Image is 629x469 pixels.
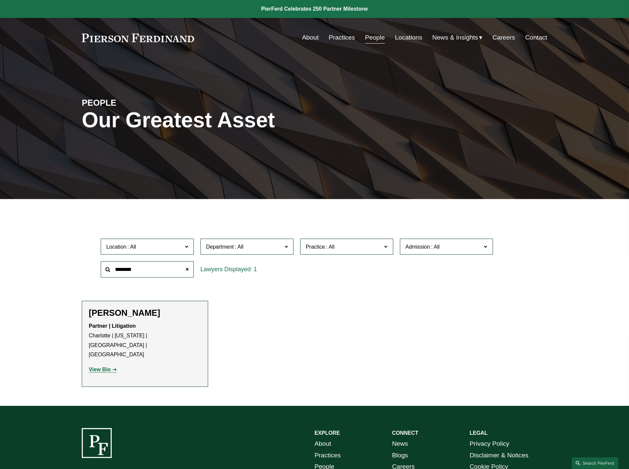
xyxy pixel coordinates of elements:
a: About [302,31,318,44]
h1: Our Greatest Asset [82,108,392,132]
strong: Partner | Litigation [89,323,136,329]
span: 1 [254,266,257,273]
a: Disclaimer & Notices [470,450,529,461]
a: View Bio [89,367,117,372]
a: Blogs [392,450,408,461]
strong: CONNECT [392,430,418,436]
h2: [PERSON_NAME] [89,308,201,318]
a: Search this site [572,457,618,469]
a: Privacy Policy [470,438,509,450]
a: Careers [492,31,515,44]
a: Practices [314,450,341,461]
a: folder dropdown [433,31,483,44]
a: People [365,31,385,44]
a: Locations [395,31,422,44]
a: Practices [329,31,355,44]
strong: View Bio [89,367,111,372]
a: Contact [525,31,547,44]
span: News & Insights [433,32,478,44]
strong: EXPLORE [314,430,340,436]
a: About [314,438,331,450]
a: News [392,438,408,450]
span: Department [206,244,234,250]
p: Charlotte | [US_STATE] | [GEOGRAPHIC_DATA] | [GEOGRAPHIC_DATA] [89,321,201,360]
strong: LEGAL [470,430,488,436]
span: Location [106,244,127,250]
span: Admission [406,244,430,250]
span: Practice [306,244,325,250]
h4: PEOPLE [82,97,198,108]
